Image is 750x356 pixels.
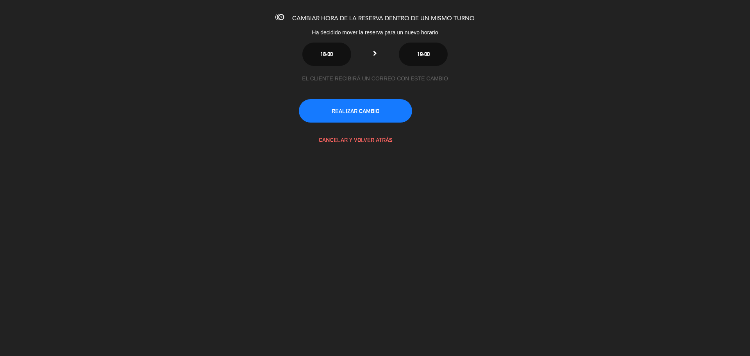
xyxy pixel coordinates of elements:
span: 19:00 [417,51,430,57]
span: CAMBIAR HORA DE LA RESERVA DENTRO DE UN MISMO TURNO [292,16,475,22]
span: 18:00 [320,51,333,57]
button: REALIZAR CAMBIO [299,99,412,123]
button: CANCELAR Y VOLVER ATRÁS [299,128,412,151]
button: 18:00 [302,43,351,66]
button: 19:00 [399,43,448,66]
div: EL CLIENTE RECIBIRÁ UN CORREO CON ESTE CAMBIO [299,74,451,83]
div: Ha decidido mover la reserva para un nuevo horario [246,28,504,37]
